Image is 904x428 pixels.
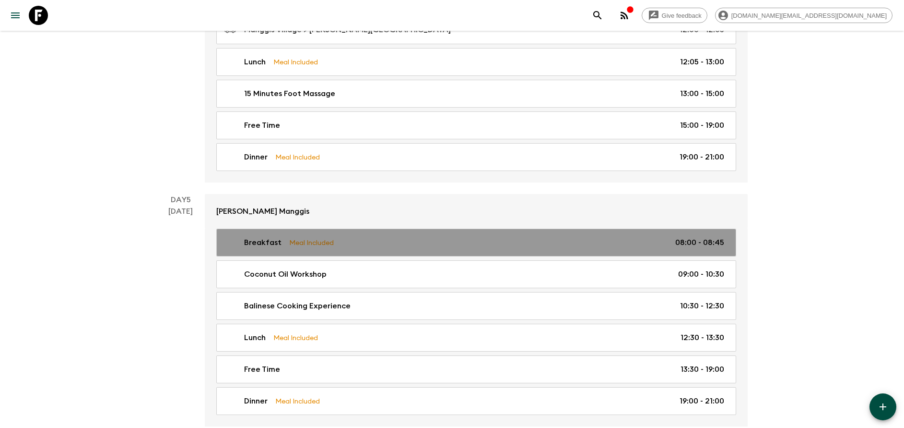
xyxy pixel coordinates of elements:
[244,88,335,99] p: 15 Minutes Foot Massage
[244,151,268,163] p: Dinner
[657,12,707,19] span: Give feedback
[216,355,736,383] a: Free Time13:30 - 19:00
[216,229,736,257] a: BreakfastMeal Included08:00 - 08:45
[726,12,892,19] span: [DOMAIN_NAME][EMAIL_ADDRESS][DOMAIN_NAME]
[244,56,266,68] p: Lunch
[157,194,205,206] p: Day 5
[216,111,736,139] a: Free Time15:00 - 19:00
[216,206,309,217] p: [PERSON_NAME] Manggis
[205,194,748,229] a: [PERSON_NAME] Manggis
[216,80,736,108] a: 15 Minutes Foot Massage13:00 - 15:00
[680,395,724,407] p: 19:00 - 21:00
[216,143,736,171] a: DinnerMeal Included19:00 - 21:00
[168,206,193,427] div: [DATE]
[216,292,736,320] a: Balinese Cooking Experience10:30 - 12:30
[289,237,334,248] p: Meal Included
[216,387,736,415] a: DinnerMeal Included19:00 - 21:00
[681,364,724,375] p: 13:30 - 19:00
[216,48,736,76] a: LunchMeal Included12:05 - 13:00
[244,120,280,131] p: Free Time
[244,364,280,375] p: Free Time
[244,395,268,407] p: Dinner
[244,237,282,248] p: Breakfast
[216,260,736,288] a: Coconut Oil Workshop09:00 - 10:30
[680,120,724,131] p: 15:00 - 19:00
[244,332,266,343] p: Lunch
[680,88,724,99] p: 13:00 - 15:00
[675,237,724,248] p: 08:00 - 08:45
[680,151,724,163] p: 19:00 - 21:00
[273,57,318,67] p: Meal Included
[680,300,724,312] p: 10:30 - 12:30
[275,396,320,406] p: Meal Included
[273,332,318,343] p: Meal Included
[244,300,351,312] p: Balinese Cooking Experience
[6,6,25,25] button: menu
[680,56,724,68] p: 12:05 - 13:00
[244,269,327,280] p: Coconut Oil Workshop
[275,152,320,162] p: Meal Included
[588,6,607,25] button: search adventures
[642,8,707,23] a: Give feedback
[678,269,724,280] p: 09:00 - 10:30
[715,8,892,23] div: [DOMAIN_NAME][EMAIL_ADDRESS][DOMAIN_NAME]
[216,324,736,352] a: LunchMeal Included12:30 - 13:30
[681,332,724,343] p: 12:30 - 13:30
